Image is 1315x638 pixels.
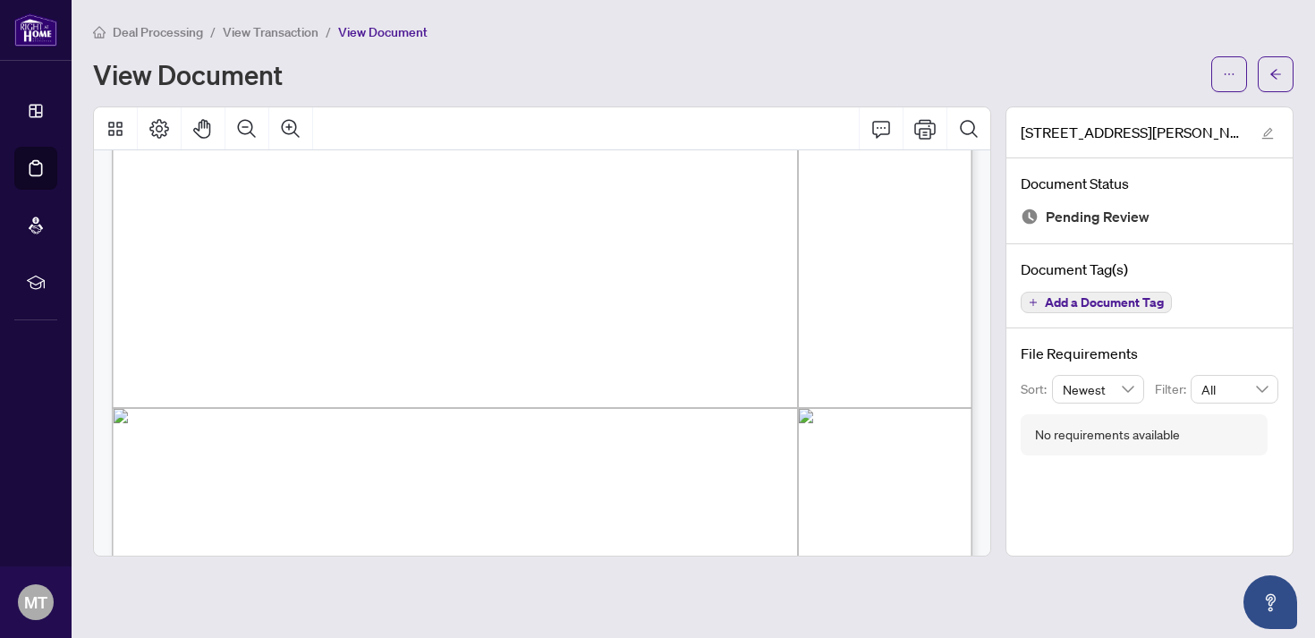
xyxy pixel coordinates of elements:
span: ellipsis [1223,68,1235,81]
span: All [1201,376,1268,403]
div: No requirements available [1035,425,1180,445]
span: Deal Processing [113,24,203,40]
h4: Document Status [1021,173,1278,194]
span: home [93,26,106,38]
h4: File Requirements [1021,343,1278,364]
span: View Document [338,24,428,40]
span: edit [1261,127,1274,140]
span: [STREET_ADDRESS][PERSON_NAME] - Tradesheet - Agent to review.pdf [1021,122,1244,143]
button: Add a Document Tag [1021,292,1172,313]
span: arrow-left [1269,68,1282,81]
p: Filter: [1155,379,1191,399]
li: / [326,21,331,42]
span: Add a Document Tag [1045,296,1164,309]
img: logo [14,13,57,47]
button: Open asap [1243,575,1297,629]
span: MT [24,590,47,615]
span: Newest [1063,376,1134,403]
img: Document Status [1021,208,1039,225]
p: Sort: [1021,379,1052,399]
h4: Document Tag(s) [1021,259,1278,280]
h1: View Document [93,60,283,89]
span: View Transaction [223,24,318,40]
li: / [210,21,216,42]
span: Pending Review [1046,205,1150,229]
span: plus [1029,298,1038,307]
